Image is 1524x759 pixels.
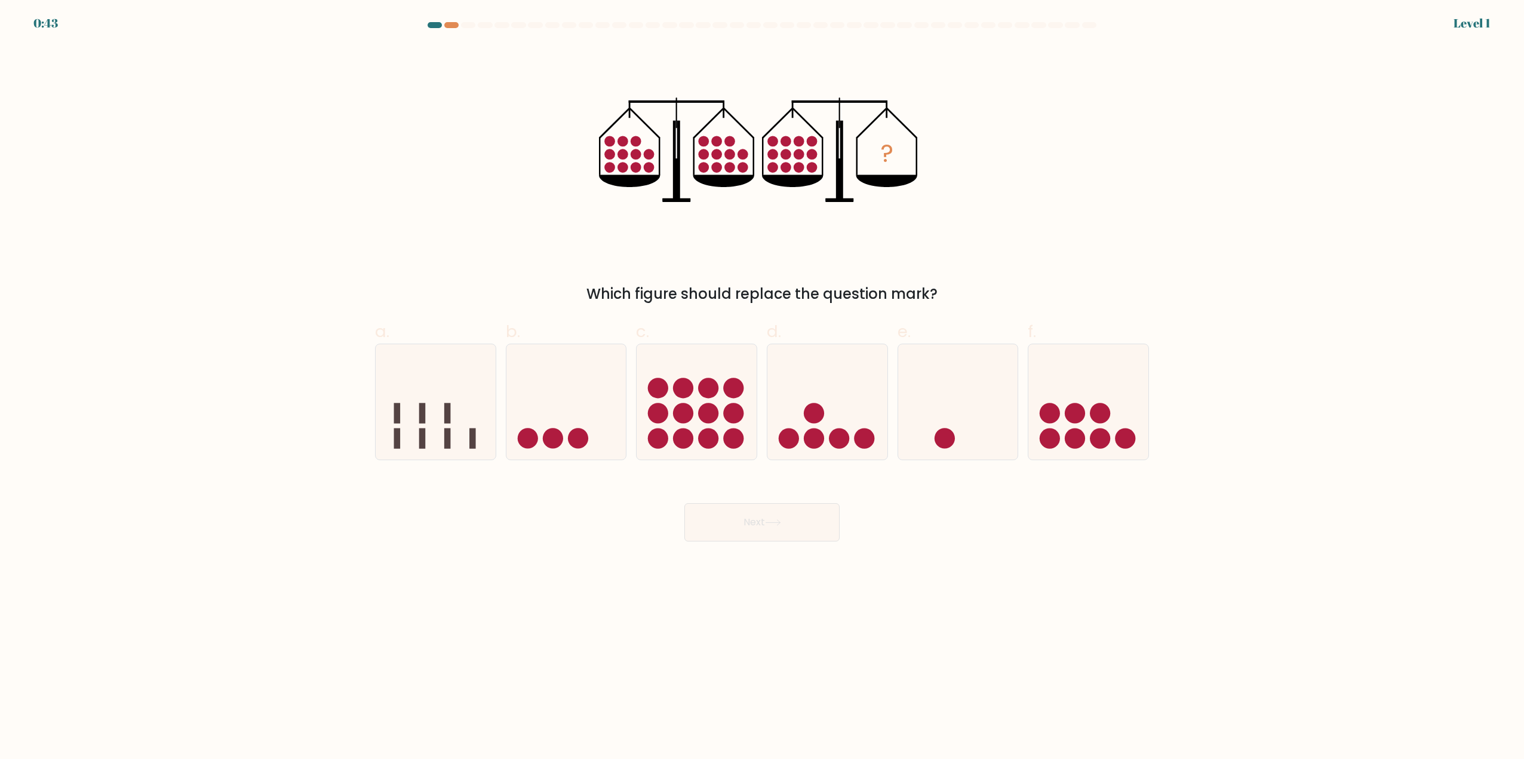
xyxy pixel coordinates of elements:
button: Next [684,503,840,541]
span: d. [767,320,781,343]
tspan: ? [880,137,893,171]
div: 0:43 [33,14,58,32]
div: Level 1 [1454,14,1491,32]
span: e. [898,320,911,343]
div: Which figure should replace the question mark? [382,283,1142,305]
span: a. [375,320,389,343]
span: b. [506,320,520,343]
span: c. [636,320,649,343]
span: f. [1028,320,1036,343]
